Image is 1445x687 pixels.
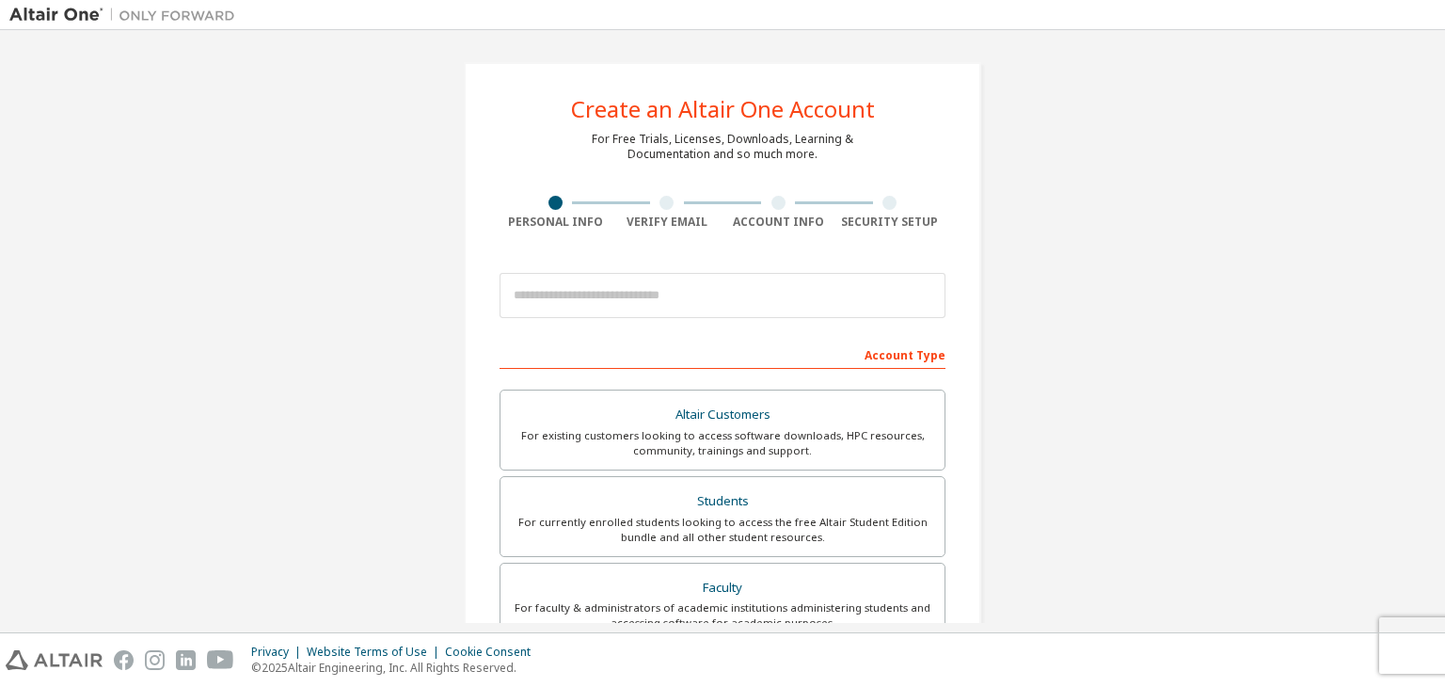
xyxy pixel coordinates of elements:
[251,660,542,676] p: © 2025 Altair Engineering, Inc. All Rights Reserved.
[611,215,723,230] div: Verify Email
[512,600,933,631] div: For faculty & administrators of academic institutions administering students and accessing softwa...
[207,650,234,670] img: youtube.svg
[512,488,933,515] div: Students
[145,650,165,670] img: instagram.svg
[445,645,542,660] div: Cookie Consent
[176,650,196,670] img: linkedin.svg
[834,215,946,230] div: Security Setup
[512,402,933,428] div: Altair Customers
[571,98,875,120] div: Create an Altair One Account
[512,575,933,601] div: Faculty
[512,428,933,458] div: For existing customers looking to access software downloads, HPC resources, community, trainings ...
[307,645,445,660] div: Website Terms of Use
[500,339,945,369] div: Account Type
[512,515,933,545] div: For currently enrolled students looking to access the free Altair Student Edition bundle and all ...
[500,215,611,230] div: Personal Info
[9,6,245,24] img: Altair One
[6,650,103,670] img: altair_logo.svg
[251,645,307,660] div: Privacy
[592,132,853,162] div: For Free Trials, Licenses, Downloads, Learning & Documentation and so much more.
[114,650,134,670] img: facebook.svg
[722,215,834,230] div: Account Info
